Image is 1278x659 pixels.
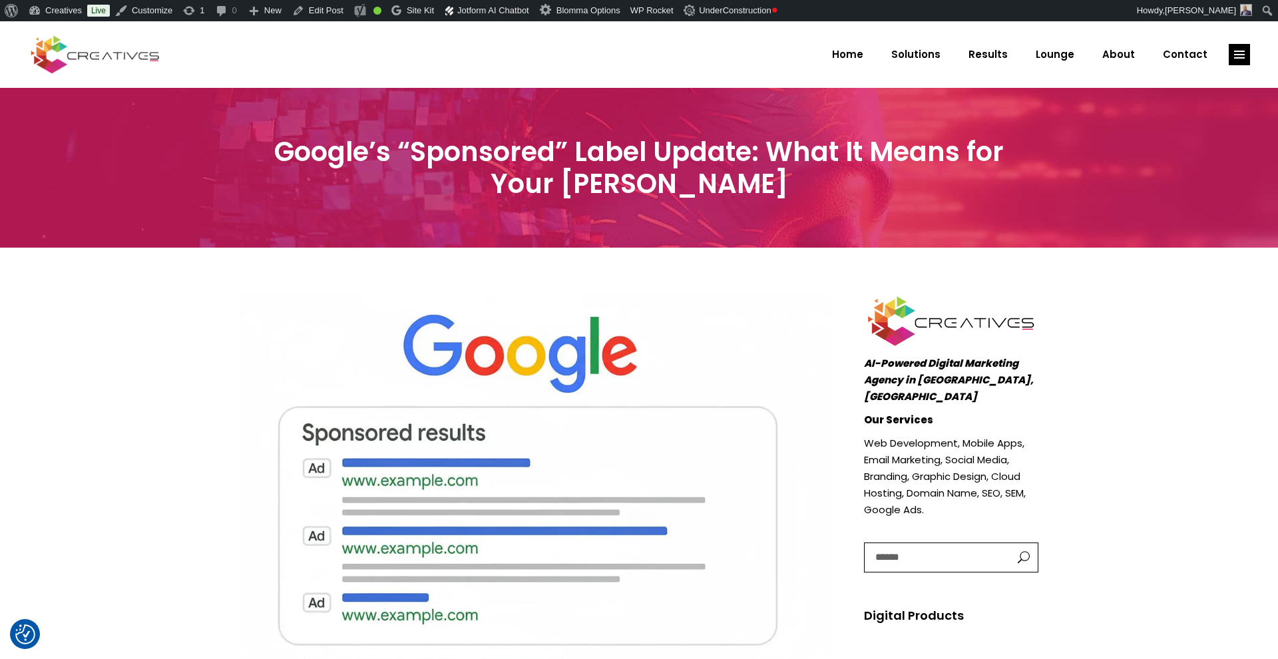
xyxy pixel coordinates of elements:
a: Home [818,37,877,72]
span: Contact [1163,37,1207,72]
a: Contact [1149,37,1221,72]
strong: Our Services [864,413,933,427]
a: Solutions [877,37,955,72]
span: About [1102,37,1135,72]
img: Creatives [28,34,162,75]
a: Live [87,5,110,17]
p: Web Development, Mobile Apps, Email Marketing, Social Media, Branding, Graphic Design, Cloud Host... [864,435,1039,518]
span: Site Kit [407,5,434,15]
span: Lounge [1036,37,1074,72]
h3: Google’s “Sponsored” Label Update: What It Means for Your [PERSON_NAME] [240,136,1038,200]
img: Creatives | Google's [1240,4,1252,16]
a: Lounge [1022,37,1088,72]
button: Consent Preferences [15,624,35,644]
em: AI-Powered Digital Marketing Agency in [GEOGRAPHIC_DATA], [GEOGRAPHIC_DATA] [864,356,1034,403]
div: Good [373,7,381,15]
a: Results [955,37,1022,72]
h5: Digital Products [864,606,1039,625]
span: Results [968,37,1008,72]
button: button [1004,543,1038,572]
span: [PERSON_NAME] [1165,5,1236,15]
img: Creatives | Google's [864,294,1039,348]
img: Creatives|Google's "Sponsored" Label Update: What It Means for Your Ad Campaigns [15,624,35,644]
a: About [1088,37,1149,72]
span: Solutions [891,37,941,72]
span: Home [832,37,863,72]
img: Creatives | Google's [684,5,697,16]
a: link [1229,44,1250,65]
